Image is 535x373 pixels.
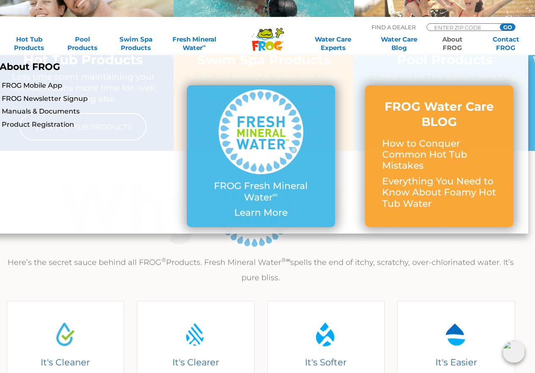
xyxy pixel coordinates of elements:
[143,356,248,368] h4: It's Clearer
[115,35,157,52] a: Swim SpaProducts
[382,99,496,130] h3: FROG Water Care BLOG
[8,35,50,52] a: Hot TubProducts
[204,89,318,223] a: FROG Fresh Mineral Water∞ Learn More
[404,356,509,368] h4: It's Easier
[485,35,527,52] a: ContactFROG
[503,341,525,363] img: openIcon
[273,190,278,199] sup: ∞
[382,176,496,209] p: Everything You Need to Know About Foamy Hot Tub Water
[50,318,81,350] img: Water Drop Icon
[382,138,496,172] p: How to Conquer Common Hot Tub Mistakes
[2,107,172,116] a: Manuals & Documents
[371,23,416,31] p: Find A Dealer
[168,35,220,52] a: Fresh MineralWater∞
[441,318,472,350] img: Water Drop Icon
[299,35,367,52] a: Water CareExperts
[0,255,521,285] p: Here’s the secret sauce behind all FROG Products. Fresh Mineral Water spells the end of itchy, sc...
[204,207,318,218] p: Learn More
[500,24,515,31] input: GO
[13,356,118,368] h4: It's Cleaner
[433,24,491,31] input: Zip Code Form
[2,81,172,90] a: FROG Mobile App
[273,356,378,368] h4: It's Softer
[310,318,341,350] img: Water Drop Icon
[281,256,290,263] sup: ®∞
[180,318,211,350] img: Water Drop Icon
[2,120,172,129] a: Product Registration
[204,181,318,203] p: FROG Fresh Mineral Water
[379,35,420,52] a: Water CareBlog
[432,35,473,52] a: AboutFROG
[62,35,103,52] a: PoolProducts
[382,99,496,214] a: FROG Water Care BLOG How to Conquer Common Hot Tub Mistakes Everything You Need to Know About Foa...
[2,94,172,103] a: FROG Newsletter Signup
[202,43,206,49] sup: ∞
[161,256,166,263] sup: ®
